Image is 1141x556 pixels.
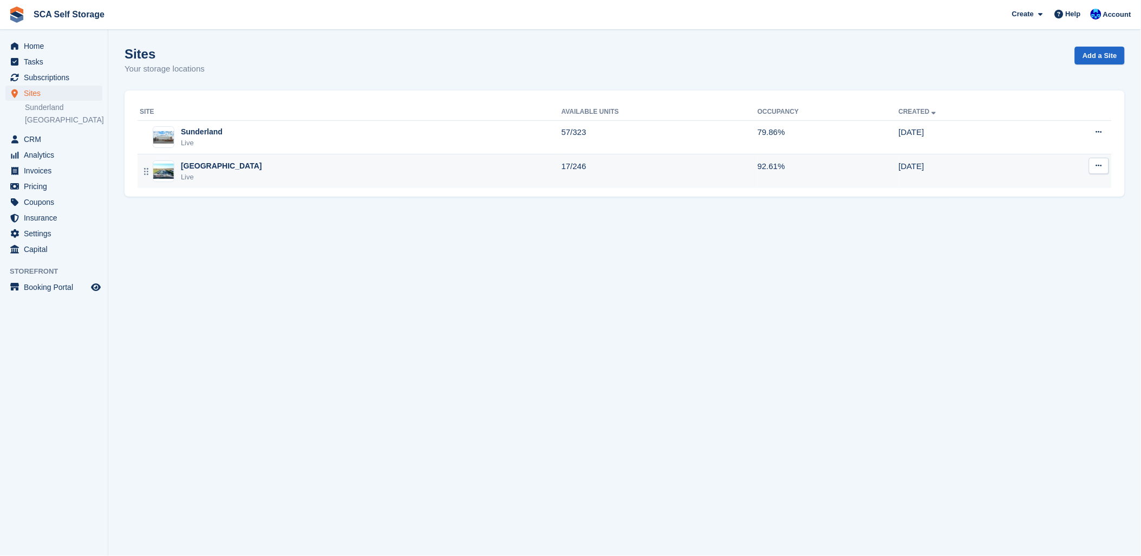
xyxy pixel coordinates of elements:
[5,70,102,85] a: menu
[24,132,89,147] span: CRM
[562,120,758,154] td: 57/323
[9,7,25,23] img: stora-icon-8386f47178a22dfd0bd8f6a31ec36ba5ce8667c1dd55bd0f319d3a0aa187defe.svg
[10,266,108,277] span: Storefront
[29,5,109,23] a: SCA Self Storage
[5,210,102,225] a: menu
[181,138,223,148] div: Live
[24,179,89,194] span: Pricing
[153,131,174,144] img: Image of Sunderland site
[24,195,89,210] span: Coupons
[5,195,102,210] a: menu
[181,126,223,138] div: Sunderland
[899,120,1034,154] td: [DATE]
[5,226,102,241] a: menu
[89,281,102,294] a: Preview store
[1103,9,1131,20] span: Account
[5,86,102,101] a: menu
[758,120,899,154] td: 79.86%
[24,210,89,225] span: Insurance
[24,280,89,295] span: Booking Portal
[758,154,899,188] td: 92.61%
[5,242,102,257] a: menu
[125,47,205,61] h1: Sites
[1066,9,1081,20] span: Help
[1012,9,1034,20] span: Create
[153,164,174,179] img: Image of Sheffield site
[758,104,899,121] th: Occupancy
[5,54,102,69] a: menu
[24,226,89,241] span: Settings
[562,154,758,188] td: 17/246
[125,63,205,75] p: Your storage locations
[5,280,102,295] a: menu
[1075,47,1125,64] a: Add a Site
[5,163,102,178] a: menu
[25,102,102,113] a: Sunderland
[24,242,89,257] span: Capital
[5,132,102,147] a: menu
[181,160,262,172] div: [GEOGRAPHIC_DATA]
[24,147,89,163] span: Analytics
[1091,9,1101,20] img: Kelly Neesham
[25,115,102,125] a: [GEOGRAPHIC_DATA]
[5,38,102,54] a: menu
[899,154,1034,188] td: [DATE]
[138,104,562,121] th: Site
[24,54,89,69] span: Tasks
[5,179,102,194] a: menu
[24,70,89,85] span: Subscriptions
[5,147,102,163] a: menu
[24,38,89,54] span: Home
[24,86,89,101] span: Sites
[181,172,262,183] div: Live
[899,108,938,115] a: Created
[562,104,758,121] th: Available Units
[24,163,89,178] span: Invoices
